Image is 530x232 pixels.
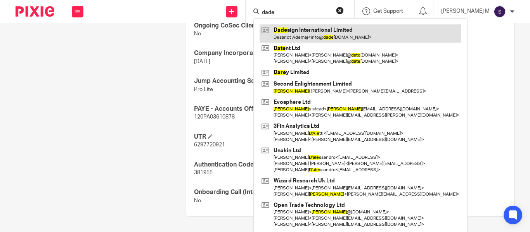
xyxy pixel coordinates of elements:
[194,133,350,141] h4: UTR
[336,7,344,14] button: Clear
[194,114,235,120] span: 120PA03610878
[261,9,331,16] input: Search
[373,9,403,14] span: Get Support
[194,188,350,196] h4: Onboarding Call (Internal)
[194,87,213,92] span: Pro Lite
[194,49,350,57] h4: Company Incorporated On
[194,170,213,175] span: 381955
[194,105,350,113] h4: PAYE - Accounts Office Ref.
[194,161,350,169] h4: Authentication Code
[441,7,490,15] p: [PERSON_NAME] M
[194,31,201,36] span: No
[194,22,350,30] h4: Ongoing CoSec Client
[194,198,201,203] span: No
[494,5,506,18] img: svg%3E
[194,142,225,148] span: 6297720921
[16,6,54,17] img: Pixie
[194,77,350,85] h4: Jump Accounting Service
[194,59,210,64] span: [DATE]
